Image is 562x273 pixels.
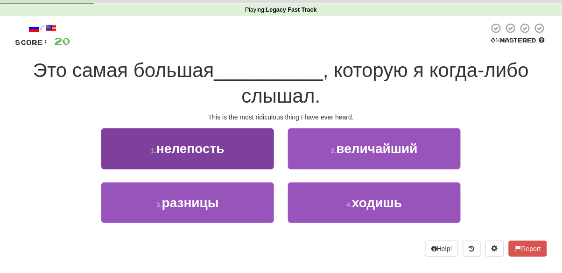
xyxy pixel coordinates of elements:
small: 1 . [151,147,156,154]
span: величайший [337,141,418,156]
strong: Legacy Fast Track [266,7,317,13]
span: нелепость [156,141,225,156]
span: 20 [54,35,70,47]
button: 3.разницы [101,182,274,223]
span: Score: [15,38,49,46]
button: Help! [425,241,458,257]
small: 2 . [331,147,337,154]
button: 1.нелепость [101,128,274,169]
button: 2.величайший [288,128,461,169]
small: 4 . [347,201,352,209]
button: Round history (alt+y) [463,241,481,257]
span: , которую я когда-либо слышал. [242,59,529,107]
button: Report [509,241,547,257]
span: ходишь [352,196,402,210]
div: This is the most ridiculous thing I have ever heard. [15,112,547,122]
div: Mastered [489,36,547,45]
span: разницы [162,196,219,210]
button: 4.ходишь [288,182,461,223]
span: 0 % [491,36,500,44]
span: __________ [214,59,323,81]
small: 3 . [156,201,162,209]
div: / [15,22,70,34]
span: Это самая большая [33,59,214,81]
